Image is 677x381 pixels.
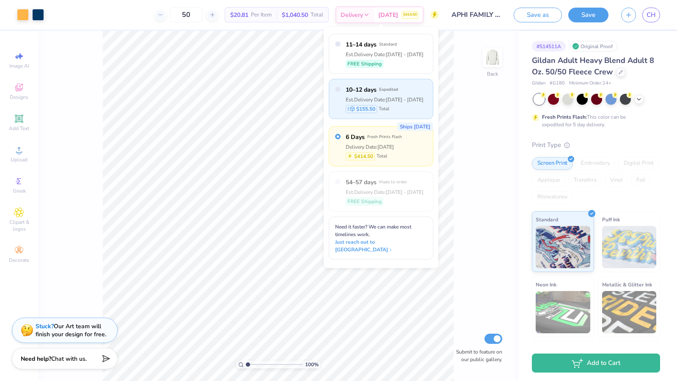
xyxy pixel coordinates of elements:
span: Per Item [251,11,272,19]
div: Est. Delivery Date: [DATE] - [DATE] [346,188,424,196]
a: CH [642,8,660,22]
span: Puff Ink [602,215,620,224]
span: $1,040.50 [282,11,308,19]
span: Minimum Order: 24 + [569,80,611,87]
img: Neon Ink [536,291,590,333]
div: Original Proof [570,41,617,52]
div: This color can be expedited for 5 day delivery. [542,113,646,128]
span: Delivery [341,11,363,19]
div: Our Art team will finish your design for free. [36,322,106,338]
div: Embroidery [575,157,616,170]
div: Vinyl [605,174,628,187]
span: FREE Shipping [347,60,382,68]
strong: Need help? [21,355,51,363]
span: Just reach out to [GEOGRAPHIC_DATA] [335,238,427,253]
span: 54–57 days [346,177,377,186]
span: Fresh Prints Flash [367,134,402,140]
span: Total [311,11,323,19]
span: CH [647,10,656,20]
span: Greek [13,188,26,194]
span: # G180 [550,80,565,87]
button: Save as [514,8,562,22]
span: Metallic & Glitter Ink [602,280,652,289]
span: Add Text [9,125,29,132]
span: Need it faster? We can make most timelines work. [335,223,411,238]
div: Est. Delivery Date: [DATE] - [DATE] [346,50,424,58]
span: 10–12 days [346,85,377,94]
span: Total [377,153,387,160]
span: Clipart & logos [4,219,34,232]
div: Delivery Date: [DATE] [346,143,402,150]
button: Save [568,8,608,22]
span: $155.50 [356,105,375,113]
span: Expedited [379,87,398,93]
span: Upload [11,156,28,163]
span: 6 Days [346,132,365,141]
span: $20.81 [230,11,248,19]
div: Transfers [568,174,602,187]
span: [DATE] [378,11,398,19]
strong: Fresh Prints Flash: [542,114,587,120]
img: Puff Ink [602,226,657,268]
input: Untitled Design [445,6,507,23]
span: Gildan [532,80,545,87]
div: Rhinestones [532,191,573,204]
div: Digital Print [618,157,659,170]
span: Image AI [9,63,29,69]
div: Back [487,70,498,78]
span: $414.50 [403,12,417,18]
span: Made to order [379,179,407,185]
div: Foil [631,174,651,187]
span: 100 % [305,361,319,368]
span: Decorate [9,257,29,264]
span: Standard [379,41,397,47]
span: Neon Ink [536,280,556,289]
span: Standard [536,215,558,224]
div: # 514511A [532,41,566,52]
input: – – [170,7,203,22]
img: Standard [536,226,590,268]
span: Chat with us. [51,355,87,363]
span: $414.50 [354,152,373,160]
div: Applique [532,174,566,187]
div: Est. Delivery Date: [DATE] - [DATE] [346,95,424,103]
img: Back [484,49,501,66]
span: 11–14 days [346,40,377,49]
button: Add to Cart [532,354,660,373]
label: Submit to feature on our public gallery. [451,348,502,363]
div: Screen Print [532,157,573,170]
span: Total [379,106,389,113]
div: Print Type [532,140,660,150]
img: Metallic & Glitter Ink [602,291,657,333]
strong: Stuck? [36,322,54,330]
span: Designs [10,94,28,101]
span: FREE Shipping [347,198,382,205]
span: Gildan Adult Heavy Blend Adult 8 Oz. 50/50 Fleece Crew [532,55,654,77]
